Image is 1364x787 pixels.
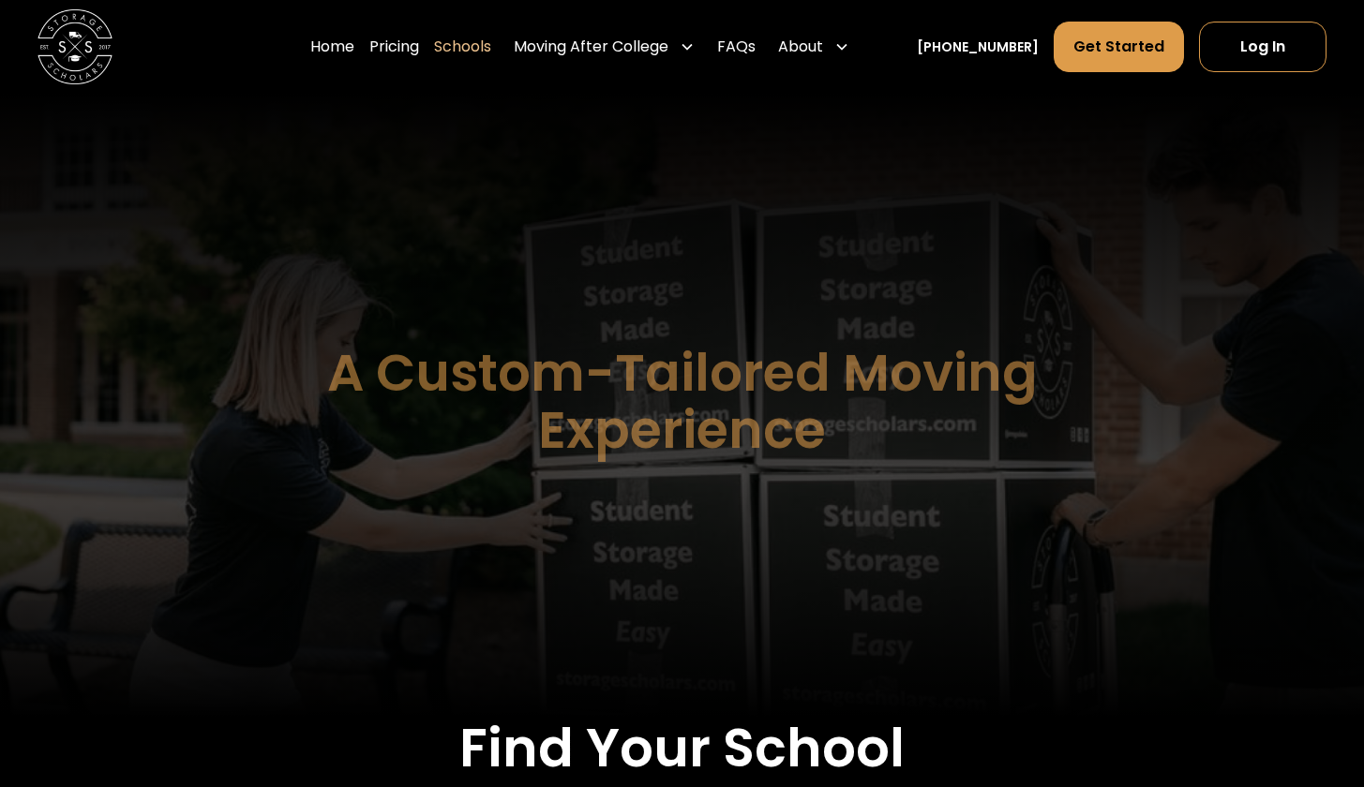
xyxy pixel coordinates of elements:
h1: A Custom-Tailored Moving Experience [232,345,1132,458]
a: Get Started [1054,22,1184,72]
h2: Find Your School [37,717,1327,780]
a: [PHONE_NUMBER] [917,37,1039,57]
a: Home [310,21,354,73]
a: FAQs [717,21,756,73]
img: Storage Scholars main logo [37,9,112,84]
div: About [778,36,823,58]
a: Pricing [369,21,419,73]
a: Schools [434,21,491,73]
div: About [771,21,857,73]
div: Moving After College [514,36,668,58]
div: Moving After College [506,21,702,73]
a: Log In [1199,22,1327,72]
